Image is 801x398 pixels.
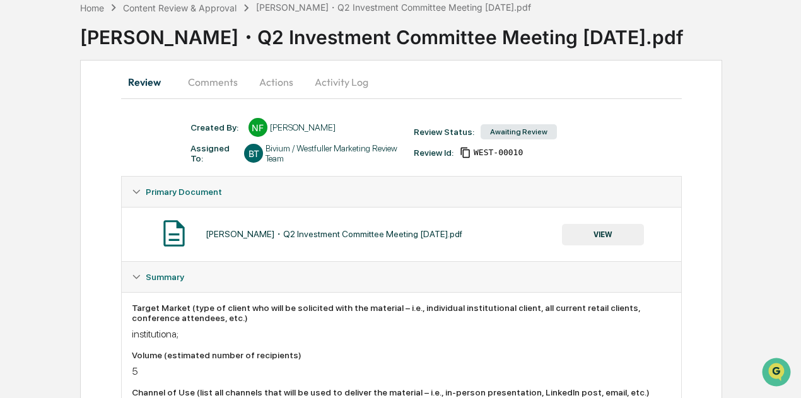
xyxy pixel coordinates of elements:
div: 🖐️ [13,283,23,293]
span: [PERSON_NAME] [39,196,102,206]
div: Channel of Use (list all channels that will be used to deliver the material – i.e., in-person pre... [132,387,671,397]
div: Home [80,3,104,13]
img: 1746055101610-c473b297-6a78-478c-a979-82029cc54cd1 [13,120,35,143]
p: How can we help? [13,50,230,71]
div: 5 [132,365,671,377]
div: Past conversations [13,164,85,174]
a: Powered byPylon [89,304,153,314]
button: See all [196,161,230,177]
button: Comments [178,67,248,97]
div: Primary Document [122,207,681,261]
div: Volume (estimated number of recipients) [132,350,671,360]
img: 8933085812038_c878075ebb4cc5468115_72.jpg [26,120,49,143]
button: Start new chat [214,124,230,139]
button: Actions [248,67,305,97]
div: Target Market (type of client who will be solicited with the material – i.e., individual institut... [132,303,671,323]
div: [PERSON_NAME]・Q2 Investment Committee Meeting [DATE].pdf [206,229,462,240]
a: 🖐️Preclearance [8,277,86,300]
div: secondary tabs example [121,67,682,97]
div: 🗄️ [91,283,102,293]
div: institutiona; [132,328,671,340]
iframe: Open customer support [761,356,795,390]
span: [PERSON_NAME] [39,230,102,240]
button: Activity Log [305,67,378,97]
div: Review Id: [414,148,453,158]
img: Rachel Stanley [13,184,33,204]
div: Primary Document [122,177,681,207]
div: Bivium / Westfuller Marketing Review Team [266,143,401,163]
span: Pylon [126,305,153,314]
span: [DATE] [112,230,137,240]
span: Summary [146,272,184,282]
div: Content Review & Approval [123,3,237,13]
div: Summary [122,262,681,292]
div: Awaiting Review [481,124,557,139]
div: BT [244,144,263,163]
div: Assigned To: [190,143,238,163]
div: We're available if you need us! [57,133,173,143]
div: [PERSON_NAME]・Q2 Investment Committee Meeting [DATE].pdf [256,2,531,14]
div: Created By: ‎ ‎ [190,122,242,132]
div: Review Status: [414,127,474,137]
img: Rachel Stanley [13,218,33,238]
span: Primary Document [146,187,222,197]
button: VIEW [562,224,644,245]
img: Greenboard [13,13,38,38]
span: [DATE] [112,196,137,206]
span: Preclearance [25,282,81,295]
button: Review [121,67,178,97]
span: • [105,230,109,240]
div: Start new chat [57,120,207,133]
img: Document Icon [158,218,190,249]
div: [PERSON_NAME]・Q2 Investment Committee Meeting [DATE].pdf [80,15,801,51]
a: 🗄️Attestations [86,277,161,300]
span: • [105,196,109,206]
div: NF [248,118,267,137]
span: 69e92637-e35b-400f-b3bf-130af2cd539b [474,148,523,158]
div: [PERSON_NAME] [270,122,336,132]
span: Attestations [104,282,156,295]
